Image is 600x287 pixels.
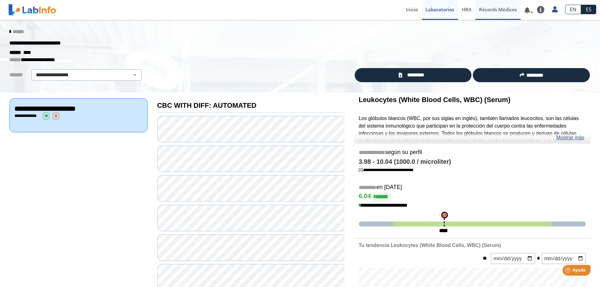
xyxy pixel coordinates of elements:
[359,184,586,191] h5: en [DATE]
[359,149,586,156] h5: según su perfil
[542,253,586,264] input: mm/dd/yyyy
[544,262,593,280] iframe: Help widget launcher
[359,167,414,172] a: [1]
[359,158,586,166] h4: 3.98 - 10.04 (1000.0 / microliter)
[462,6,471,13] span: HRA
[359,115,586,182] p: Los glóbulos blancos (WBC, por sus siglas en inglés), también llamados leucocitos, son las célula...
[581,5,596,14] a: ES
[556,134,584,141] a: Mostrar más
[359,96,511,104] b: Leukocytes (White Blood Cells, WBC) (Serum)
[565,5,581,14] a: EN
[359,243,501,248] b: Tu tendencia Leukocytes (White Blood Cells, WBC) (Serum)
[491,253,535,264] input: mm/dd/yyyy
[157,101,256,109] b: CBC WITH DIFF: AUTOMATED
[359,192,586,202] h4: 6.04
